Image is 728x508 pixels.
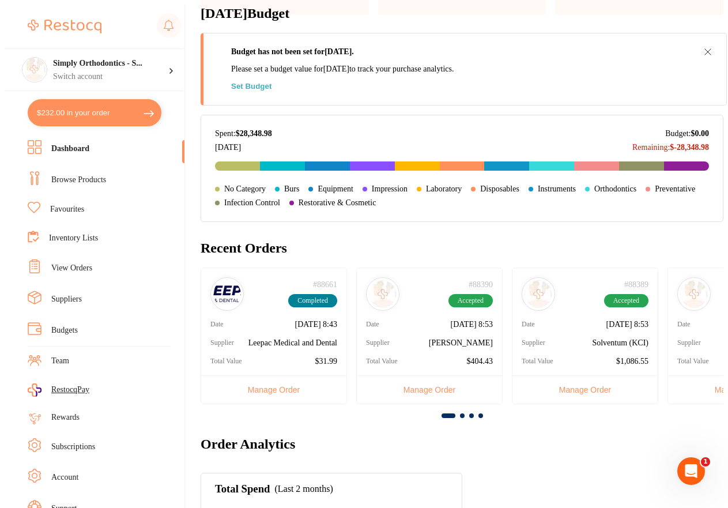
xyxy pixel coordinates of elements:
p: Restorative & Cosmetic [299,198,376,208]
p: Leepac Medical and Dental [248,338,337,348]
p: Switch account [53,71,168,82]
p: Infection Control [224,198,280,208]
p: # 88389 [624,280,648,289]
p: Instruments [538,185,576,194]
iframe: Intercom live chat [677,457,705,485]
p: Total Value [210,357,242,366]
a: Account [51,472,78,483]
span: Accepted [448,294,493,307]
p: Supplier [366,338,390,347]
p: Date [522,320,535,329]
span: RestocqPay [51,384,89,396]
button: Manage Order [512,375,658,404]
h2: [DATE] Budget [201,6,723,21]
img: Restocq Logo [28,20,101,33]
p: Date [366,320,379,329]
strong: $-28,348.98 [670,143,709,152]
a: Team [51,355,69,367]
a: Browse Products [51,174,106,186]
p: Laboratory [426,185,462,194]
img: Solventum (KCI) [525,280,552,308]
p: Supplier [522,338,545,347]
p: No Category [224,185,266,194]
img: Leepac Medical and Dental [213,280,241,308]
p: Disposables [480,185,519,194]
p: Impression [372,185,408,194]
strong: Budget has not been set for [DATE] . [231,47,354,56]
p: Burs [284,185,299,194]
a: Suppliers [51,293,82,305]
h4: Simply Orthodontics - Sydenham [53,58,168,69]
p: Date [677,320,691,329]
img: Henry Schein Halas [369,280,397,308]
h2: Order Analytics [201,436,723,452]
p: Orthodontics [594,185,636,194]
p: Total Value [677,357,709,366]
p: (Last 2 months) [274,484,333,494]
button: Set Budget [231,82,271,91]
img: RestocqPay [28,383,42,397]
img: Simply Orthodontics - Sydenham [22,58,46,81]
strong: $28,348.98 [236,129,272,138]
p: [DATE] 8:43 [295,320,338,329]
a: RestocqPay [28,383,89,397]
a: Favourites [50,204,84,215]
p: [DATE] [215,138,272,152]
p: [PERSON_NAME] [429,338,493,348]
p: Solventum (KCI) [592,338,648,348]
img: Horseley Dental [680,280,708,308]
p: Total Value [522,357,553,366]
p: Budget: [665,129,709,138]
p: $31.99 [315,357,338,366]
p: [DATE] 8:53 [451,320,493,329]
a: Dashboard [51,143,89,155]
p: Preventative [655,185,695,194]
p: [DATE] 8:53 [606,320,649,329]
p: Spent: [215,129,272,138]
a: Restocq Logo [28,13,101,40]
h3: Total Spend [215,483,270,495]
a: Budgets [51,325,78,336]
p: Total Value [366,357,398,366]
span: Completed [288,294,337,307]
a: Rewards [51,412,80,423]
span: 1 [701,457,710,466]
p: Equipment [318,185,353,194]
span: Accepted [604,294,648,307]
a: View Orders [51,262,92,274]
p: # 88661 [313,280,337,289]
p: Supplier [677,338,701,347]
a: Inventory Lists [49,232,98,244]
strong: $0.00 [691,129,710,138]
p: $404.43 [467,357,493,366]
button: Manage Order [357,375,502,404]
button: Manage Order [201,375,346,404]
p: Remaining: [632,138,709,152]
p: Date [210,320,224,329]
h2: Recent Orders [201,240,723,256]
button: $232.00 in your order [28,99,161,126]
p: Please set a budget value for [DATE] to track your purchase analytics. [231,65,454,74]
p: Supplier [210,338,234,347]
p: $1,086.55 [616,357,648,366]
a: Subscriptions [51,441,95,453]
p: # 88390 [469,280,493,289]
